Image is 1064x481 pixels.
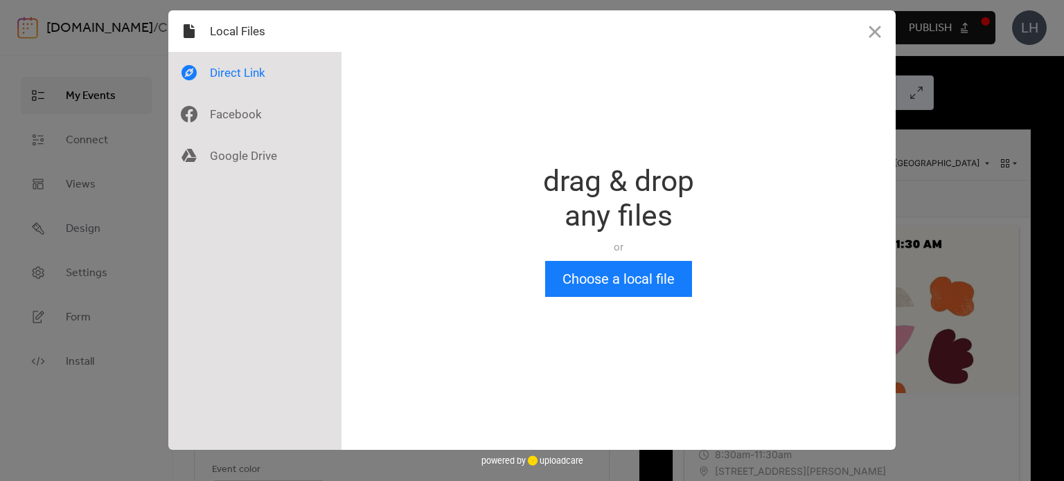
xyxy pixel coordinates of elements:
[854,10,896,52] button: Close
[168,135,342,176] div: Google Drive
[168,52,342,93] div: Direct Link
[545,261,692,297] button: Choose a local file
[168,93,342,135] div: Facebook
[543,240,694,254] div: or
[526,455,583,466] a: uploadcare
[168,10,342,52] div: Local Files
[543,164,694,233] div: drag & drop any files
[481,450,583,471] div: powered by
